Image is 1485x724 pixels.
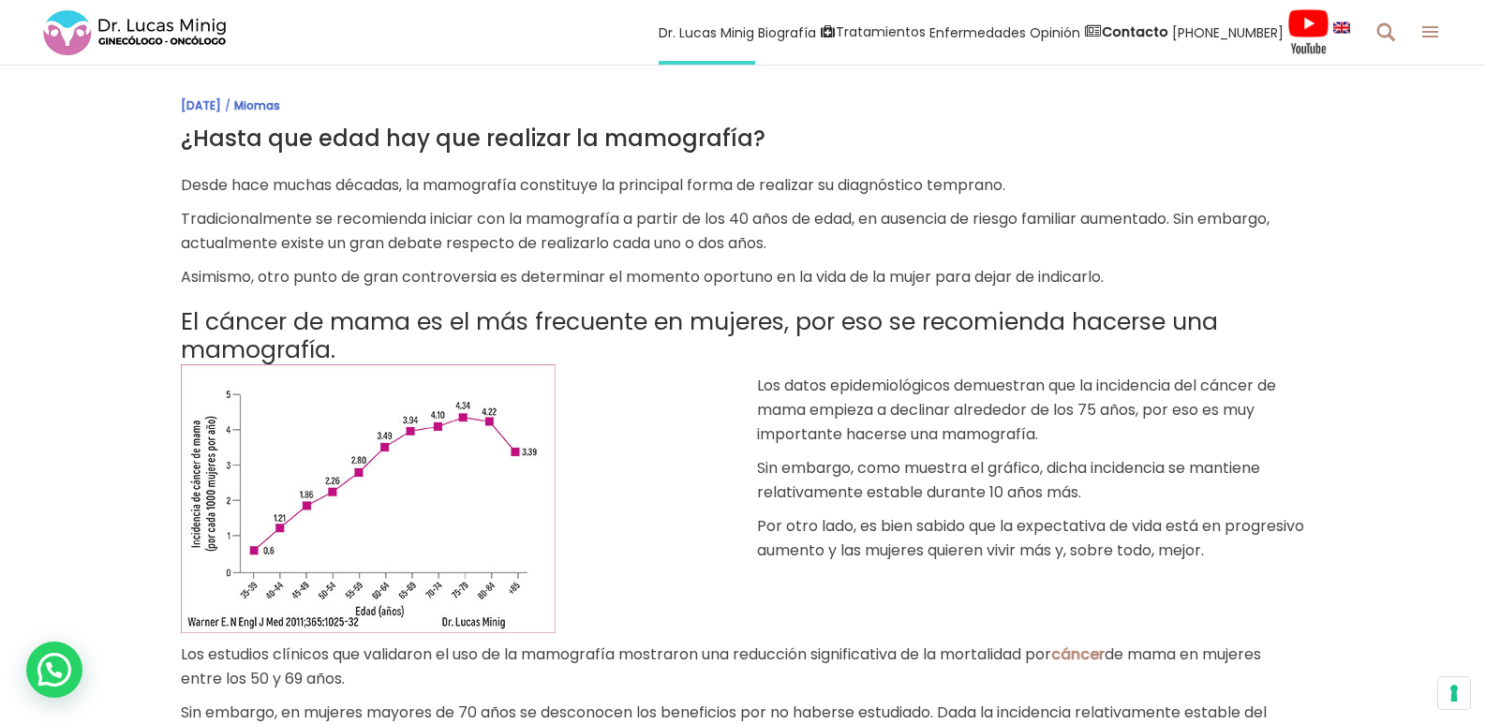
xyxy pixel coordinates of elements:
span: Dr. Lucas Minig [659,22,754,43]
a: cáncer [1051,643,1105,665]
span: Tradicionalmente se recomienda iniciar con la mamografía a partir de los 40 años de edad, en ause... [181,208,1270,254]
h3: ¿Hasta que edad hay que realizar la mamografía? [181,121,1305,156]
span: Enfermedades [929,22,1026,43]
a: [DATE] [181,97,221,113]
span: Opinión [1030,22,1080,43]
span: Desde hace muchas décadas, la mamografía constituye la principal forma de realizar su diagnóstico... [181,174,1005,196]
span: Tratamientos [836,22,926,43]
a: Miomas [234,97,280,113]
img: Videos Youtube Ginecología [1287,8,1329,55]
strong: Contacto [1102,22,1168,41]
div: WhatsApp contact [26,642,82,698]
span: Sin embargo, como muestra el gráfico, dicha incidencia se mantiene relativamente estable durante ... [757,457,1260,503]
span: Por otro lado, es bien sabido que la expectativa de vida está en progresivo aumento y las mujeres... [757,515,1304,561]
button: Sus preferencias de consentimiento para tecnologías de seguimiento [1438,677,1470,709]
span: El cáncer de mama es el más frecuente en mujeres, por eso se recomienda hacerse una mamografía. [181,305,1218,366]
span: Asimismo, otro punto de gran controversia es determinar el momento oportuno en la vida de la muje... [181,266,1104,288]
span: [PHONE_NUMBER] [1172,22,1284,43]
span: Los datos epidemiológicos demuestran que la incidencia del cáncer de mama empieza a declinar alre... [757,375,1276,445]
span: Los estudios clínicos que validaron el uso de la mamografía mostraron una reducción significativa... [181,643,1261,689]
span: Biografía [758,22,816,43]
img: language english [1333,22,1350,33]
